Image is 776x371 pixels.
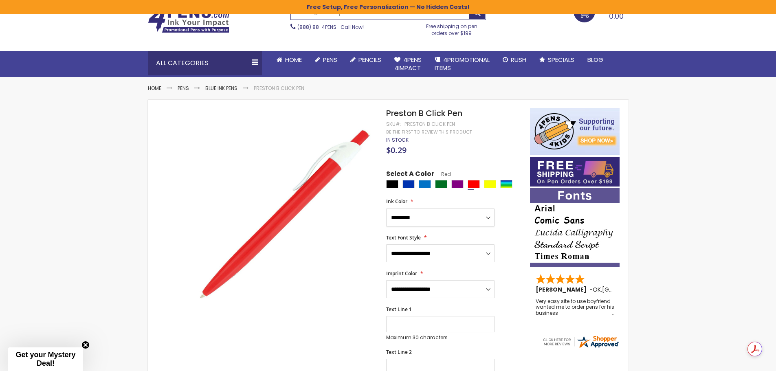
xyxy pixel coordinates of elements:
[386,270,417,277] span: Imprint Color
[402,180,415,188] div: Blue
[178,85,189,92] a: Pens
[386,145,407,156] span: $0.29
[297,24,364,31] span: - Call Now!
[435,180,447,188] div: Green
[386,129,472,135] a: Be the first to review this product
[530,188,620,267] img: font-personalization-examples
[386,137,409,143] div: Availability
[536,299,615,316] div: Very easy site to use boyfriend wanted me to order pens for his business
[323,55,337,64] span: Pens
[451,180,464,188] div: Purple
[270,51,308,69] a: Home
[548,55,574,64] span: Specials
[386,180,398,188] div: Black
[15,351,75,367] span: Get your Mystery Deal!
[254,85,304,92] li: Preston B Click Pen
[542,334,620,349] img: 4pens.com widget logo
[344,51,388,69] a: Pencils
[484,180,496,188] div: Yellow
[386,108,462,119] span: Preston B Click Pen
[533,51,581,69] a: Specials
[536,285,589,294] span: [PERSON_NAME]
[530,108,620,155] img: 4pens 4 kids
[148,7,229,33] img: 4Pens Custom Pens and Promotional Products
[434,171,451,178] span: Red
[8,347,83,371] div: Get your Mystery Deal!Close teaser
[511,55,526,64] span: Rush
[404,121,455,127] div: Preston B Click Pen
[386,349,412,356] span: Text Line 2
[386,121,401,127] strong: SKU
[500,180,512,188] div: Assorted
[205,85,237,92] a: Blue ink Pens
[308,51,344,69] a: Pens
[297,24,336,31] a: (888) 88-4PENS
[589,285,662,294] span: - ,
[386,306,412,313] span: Text Line 1
[388,51,428,77] a: 4Pens4impact
[542,344,620,351] a: 4pens.com certificate URL
[593,285,601,294] span: OK
[358,55,381,64] span: Pencils
[394,55,422,72] span: 4Pens 4impact
[189,120,376,306] img: preston-b-red_1.jpg
[148,85,161,92] a: Home
[609,11,624,21] span: 0.00
[386,198,407,205] span: Ink Color
[81,341,90,349] button: Close teaser
[530,157,620,187] img: Free shipping on orders over $199
[386,334,495,341] p: Maximum 30 characters
[581,51,610,69] a: Blog
[285,55,302,64] span: Home
[386,169,434,180] span: Select A Color
[418,20,486,36] div: Free shipping on pen orders over $199
[587,55,603,64] span: Blog
[496,51,533,69] a: Rush
[148,51,262,75] div: All Categories
[602,285,662,294] span: [GEOGRAPHIC_DATA]
[435,55,490,72] span: 4PROMOTIONAL ITEMS
[386,234,421,241] span: Text Font Style
[428,51,496,77] a: 4PROMOTIONALITEMS
[468,180,480,188] div: Red
[709,349,776,371] iframe: Google Customer Reviews
[419,180,431,188] div: Blue Light
[386,136,409,143] span: In stock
